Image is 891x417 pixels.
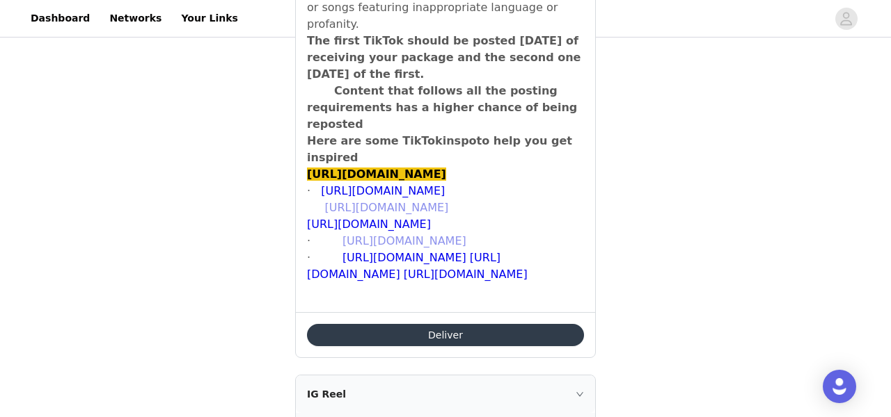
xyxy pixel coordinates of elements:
a: Networks [101,3,170,34]
a: [URL][DOMAIN_NAME] [307,218,431,231]
a: Your Links [173,3,246,34]
span: · [307,251,310,264]
button: Deliver [307,324,584,346]
a: [URL][DOMAIN_NAME] [URL][DOMAIN_NAME] [URL][DOMAIN_NAME] [307,251,528,281]
i: icon: right [576,390,584,398]
a: [URL][DOMAIN_NAME] [342,234,466,247]
div: Open Intercom Messenger [823,370,856,403]
span: Content that follows all the posting requirements has a higher chance of being reposted [307,84,577,131]
a: Dashboard [22,3,98,34]
span: The first TikTok should be posted [DATE] of receiving your package and the second one [DATE] of t... [307,34,581,81]
span: to help you get inspired [307,134,572,164]
span: · [307,184,310,197]
div: avatar [839,8,853,30]
span: [URL][DOMAIN_NAME] [307,167,446,181]
span: · [307,234,310,247]
a: [URL][DOMAIN_NAME] [324,201,448,214]
span: inspo [443,134,477,147]
div: icon: rightIG Reel [296,375,595,413]
span: Here are some TikTok [307,134,443,147]
a: [URL][DOMAIN_NAME] [321,184,445,197]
